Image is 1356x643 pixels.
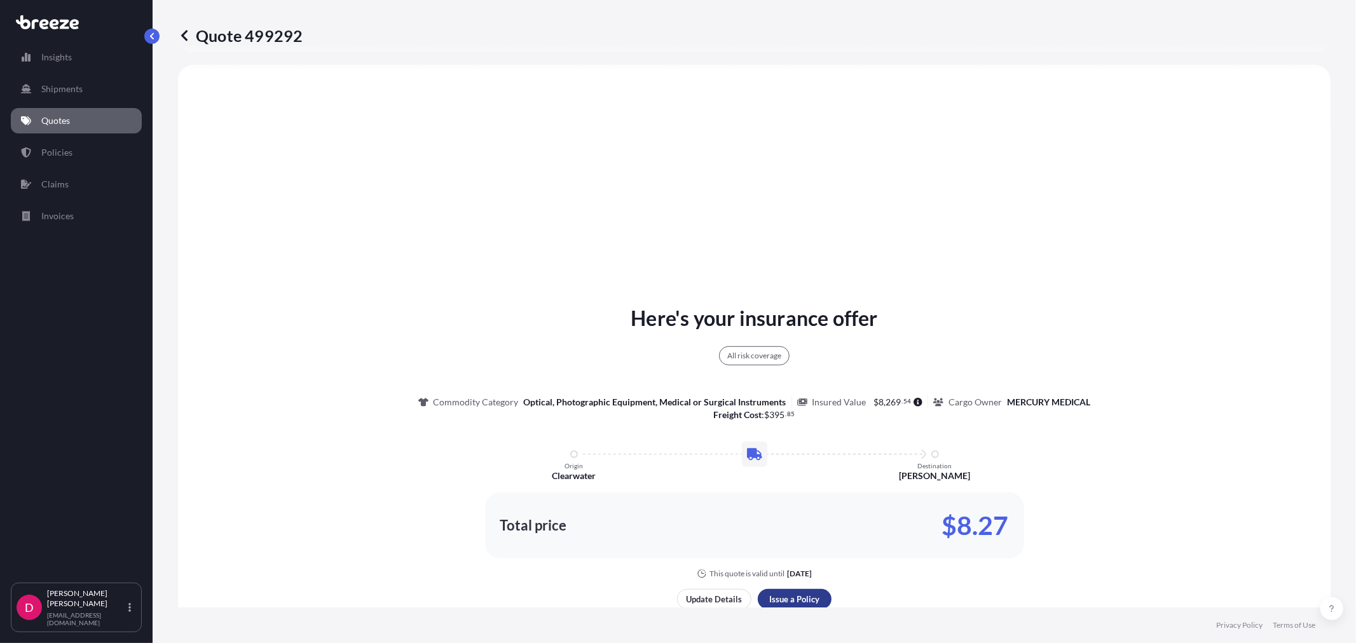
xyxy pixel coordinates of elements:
a: Terms of Use [1273,620,1315,630]
a: Invoices [11,203,142,229]
p: Insured Value [812,396,866,409]
a: Shipments [11,76,142,102]
p: MERCURY MEDICAL [1007,396,1090,409]
span: D [25,601,34,614]
p: Commodity Category [434,396,519,409]
p: Cargo Owner [949,396,1002,409]
span: 54 [903,399,911,403]
p: Policies [41,146,72,159]
p: [PERSON_NAME] [PERSON_NAME] [47,588,126,609]
p: Optical, Photographic Equipment, Medical or Surgical Instruments [524,396,786,409]
div: All risk coverage [719,346,790,365]
button: Issue a Policy [758,589,832,609]
span: $ [765,410,770,419]
p: $8.27 [942,515,1009,536]
p: Here's your insurance offer [631,303,877,334]
a: Quotes [11,108,142,133]
span: , [884,398,886,407]
a: Claims [11,172,142,197]
button: Update Details [677,589,751,609]
span: . [902,399,903,403]
p: Shipments [41,83,83,95]
span: 269 [886,398,901,407]
p: Quote 499292 [178,25,303,46]
span: 395 [770,410,785,419]
a: Insights [11,44,142,70]
p: Update Details [687,593,743,606]
p: Total price [500,519,567,532]
p: : [714,409,795,421]
span: . [786,412,787,416]
p: This quote is valid until [709,569,784,579]
b: Freight Cost [714,409,762,420]
a: Policies [11,140,142,165]
p: Invoices [41,210,74,222]
p: Insights [41,51,72,64]
p: Origin [565,462,583,470]
p: [PERSON_NAME] [900,470,971,482]
p: Destination [918,462,952,470]
span: 8 [879,398,884,407]
p: Claims [41,178,69,191]
span: 85 [787,412,795,416]
p: Clearwater [552,470,596,482]
p: [DATE] [787,569,812,579]
span: $ [874,398,879,407]
p: [EMAIL_ADDRESS][DOMAIN_NAME] [47,611,126,626]
p: Issue a Policy [770,593,820,606]
a: Privacy Policy [1216,620,1263,630]
p: Quotes [41,114,70,127]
